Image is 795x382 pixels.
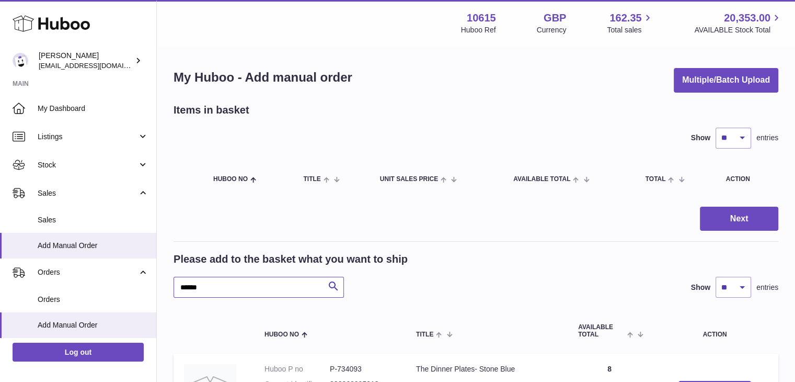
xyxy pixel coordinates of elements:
a: 162.35 Total sales [607,11,653,35]
h1: My Huboo - Add manual order [174,69,352,86]
span: Huboo no [213,176,248,183]
h2: Please add to the basket what you want to ship [174,252,408,266]
span: Add Manual Order [38,241,148,251]
th: Action [651,313,778,348]
span: Sales [38,188,137,198]
dd: P-734093 [330,364,395,374]
a: 20,353.00 AVAILABLE Stock Total [694,11,782,35]
span: Stock [38,160,137,170]
span: Title [416,331,433,338]
span: Total sales [607,25,653,35]
span: entries [756,283,778,293]
span: Orders [38,295,148,305]
strong: GBP [544,11,566,25]
label: Show [691,133,710,143]
a: Log out [13,343,144,362]
div: Action [726,176,768,183]
span: Sales [38,215,148,225]
button: Multiple/Batch Upload [674,68,778,93]
span: Title [303,176,320,183]
span: AVAILABLE Total [578,324,625,338]
span: Orders [38,267,137,277]
span: 20,353.00 [724,11,770,25]
div: Huboo Ref [461,25,496,35]
span: AVAILABLE Total [513,176,570,183]
button: Next [700,207,778,231]
span: AVAILABLE Stock Total [694,25,782,35]
span: Unit Sales Price [380,176,438,183]
label: Show [691,283,710,293]
h2: Items in basket [174,103,249,117]
div: [PERSON_NAME] [39,51,133,71]
span: Total [646,176,666,183]
div: Currency [537,25,567,35]
span: entries [756,133,778,143]
span: Listings [38,132,137,142]
dt: Huboo P no [264,364,330,374]
span: My Dashboard [38,104,148,114]
span: Add Manual Order [38,320,148,330]
strong: 10615 [467,11,496,25]
span: [EMAIL_ADDRESS][DOMAIN_NAME] [39,61,154,70]
span: 162.35 [609,11,641,25]
img: fulfillment@fable.com [13,53,28,69]
span: Huboo no [264,331,299,338]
